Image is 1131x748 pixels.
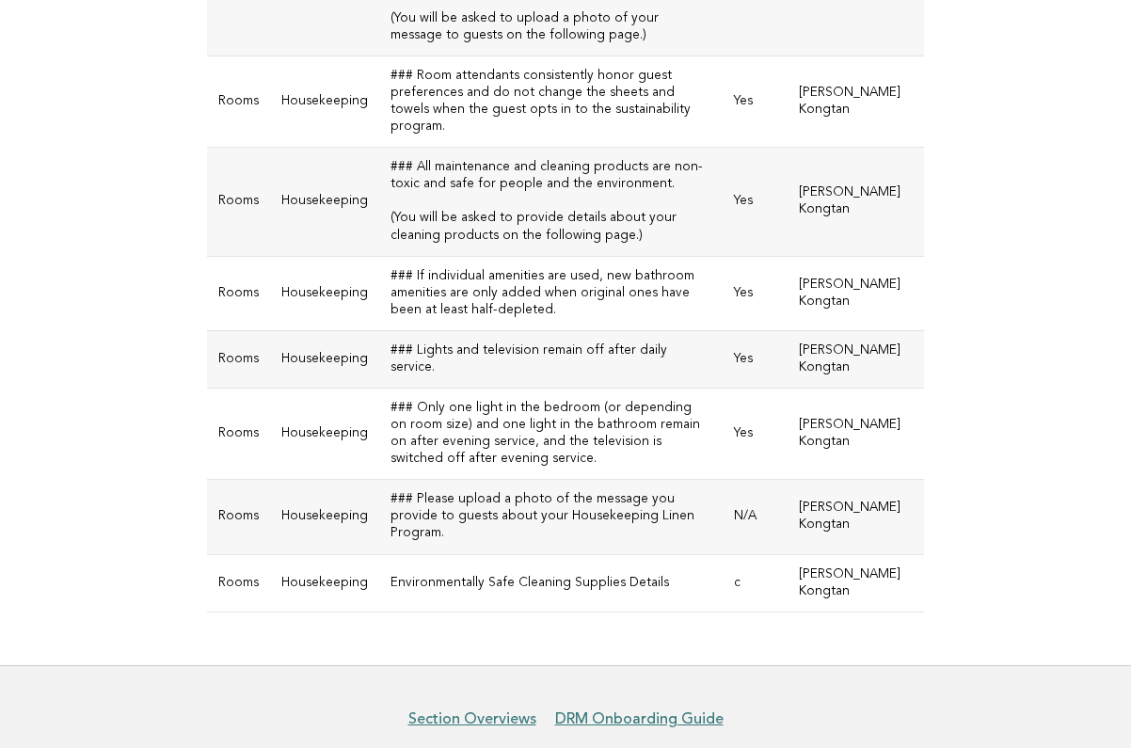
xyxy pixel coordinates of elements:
[723,480,788,554] td: N/A
[379,480,723,554] td: ### Please upload a photo of the message you provide to guests about your Housekeeping Linen Prog...
[270,388,379,479] td: Housekeeping
[788,554,924,612] td: [PERSON_NAME] Kongtan
[207,330,270,388] td: Rooms
[723,56,788,147] td: Yes
[270,480,379,554] td: Housekeeping
[723,330,788,388] td: Yes
[379,330,723,388] td: ### Lights and television remain off after daily service.
[788,330,924,388] td: [PERSON_NAME] Kongtan
[207,480,270,554] td: Rooms
[379,56,723,147] td: ### Room attendants consistently honor guest preferences and do not change the sheets and towels ...
[408,709,536,728] a: Section Overviews
[270,56,379,147] td: Housekeeping
[379,256,723,330] td: ### If individual amenities are used, new bathroom amenities are only added when original ones ha...
[207,554,270,612] td: Rooms
[379,554,723,612] td: Environmentally Safe Cleaning Supplies Details
[207,148,270,256] td: Rooms
[788,256,924,330] td: [PERSON_NAME] Kongtan
[270,148,379,256] td: Housekeeping
[379,388,723,479] td: ### Only one light in the bedroom (or depending on room size) and one light in the bathroom remai...
[723,256,788,330] td: Yes
[207,388,270,479] td: Rooms
[270,330,379,388] td: Housekeeping
[723,554,788,612] td: c
[723,148,788,256] td: Yes
[379,148,723,256] td: ### All maintenance and cleaning products are non-toxic and safe for people and the environment. ...
[270,256,379,330] td: Housekeeping
[788,388,924,479] td: [PERSON_NAME] Kongtan
[788,148,924,256] td: [PERSON_NAME] Kongtan
[207,56,270,147] td: Rooms
[555,709,724,728] a: DRM Onboarding Guide
[788,56,924,147] td: [PERSON_NAME] Kongtan
[207,256,270,330] td: Rooms
[723,388,788,479] td: Yes
[270,554,379,612] td: Housekeeping
[788,480,924,554] td: [PERSON_NAME] Kongtan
